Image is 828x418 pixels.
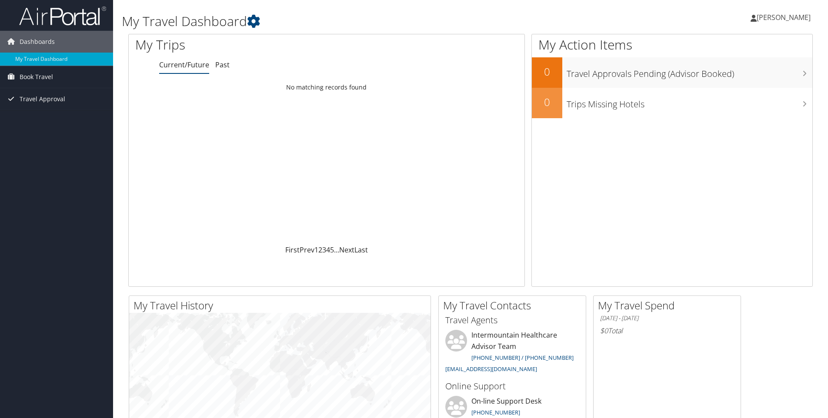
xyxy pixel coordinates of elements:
img: airportal-logo.png [19,6,106,26]
a: 0Trips Missing Hotels [532,88,812,118]
a: Next [339,245,354,255]
h2: My Travel History [134,298,431,313]
a: [EMAIL_ADDRESS][DOMAIN_NAME] [445,365,537,373]
a: Past [215,60,230,70]
a: 2 [318,245,322,255]
h2: 0 [532,64,562,79]
span: $0 [600,326,608,335]
h3: Online Support [445,380,579,392]
h3: Trips Missing Hotels [567,94,812,110]
a: Last [354,245,368,255]
h2: My Travel Contacts [443,298,586,313]
span: … [334,245,339,255]
h3: Travel Agents [445,314,579,326]
h1: My Travel Dashboard [122,12,587,30]
a: First [285,245,300,255]
span: Travel Approval [20,88,65,110]
h3: Travel Approvals Pending (Advisor Booked) [567,63,812,80]
span: Book Travel [20,66,53,88]
a: [PHONE_NUMBER] [471,408,520,416]
a: 1 [314,245,318,255]
h2: My Travel Spend [598,298,741,313]
a: 4 [326,245,330,255]
h2: 0 [532,95,562,109]
a: 5 [330,245,334,255]
a: [PERSON_NAME] [751,4,819,30]
a: 0Travel Approvals Pending (Advisor Booked) [532,57,812,88]
a: Prev [300,245,314,255]
a: Current/Future [159,60,209,70]
h6: Total [600,326,734,335]
span: [PERSON_NAME] [757,13,811,22]
li: Intermountain Healthcare Advisor Team [441,330,584,376]
h1: My Action Items [532,36,812,54]
a: [PHONE_NUMBER] / [PHONE_NUMBER] [471,354,574,362]
td: No matching records found [129,80,524,95]
span: Dashboards [20,31,55,53]
a: 3 [322,245,326,255]
h6: [DATE] - [DATE] [600,314,734,322]
h1: My Trips [135,36,353,54]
